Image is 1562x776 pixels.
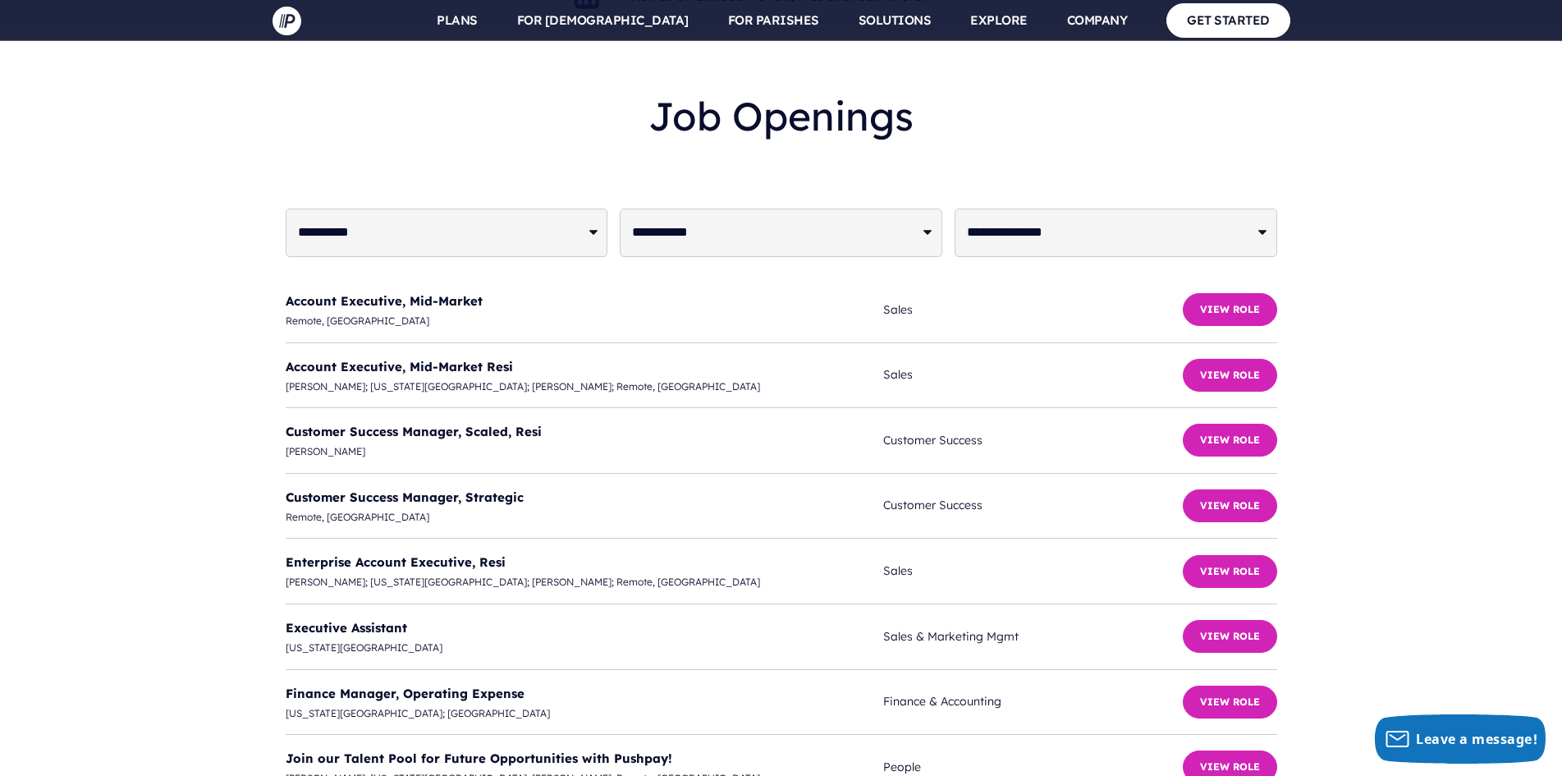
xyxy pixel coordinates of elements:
[286,554,506,570] a: Enterprise Account Executive, Resi
[286,293,483,309] a: Account Executive, Mid-Market
[883,300,1182,320] span: Sales
[1183,489,1277,522] button: View Role
[1416,730,1537,748] span: Leave a message!
[286,80,1277,153] h2: Job Openings
[286,508,884,526] span: Remote, [GEOGRAPHIC_DATA]
[1166,3,1290,37] a: GET STARTED
[286,751,672,766] a: Join our Talent Pool for Future Opportunities with Pushpay!
[883,495,1182,516] span: Customer Success
[286,639,884,657] span: [US_STATE][GEOGRAPHIC_DATA]
[883,430,1182,451] span: Customer Success
[286,424,542,439] a: Customer Success Manager, Scaled, Resi
[286,705,884,723] span: [US_STATE][GEOGRAPHIC_DATA]; [GEOGRAPHIC_DATA]
[883,691,1182,712] span: Finance & Accounting
[286,620,407,636] a: Executive Assistant
[1183,620,1277,653] button: View Role
[286,443,884,461] span: [PERSON_NAME]
[286,378,884,396] span: [PERSON_NAME]; [US_STATE][GEOGRAPHIC_DATA]; [PERSON_NAME]; Remote, [GEOGRAPHIC_DATA]
[1183,555,1277,588] button: View Role
[883,627,1182,647] span: Sales & Marketing Mgmt
[1183,686,1277,719] button: View Role
[1183,424,1277,457] button: View Role
[286,573,884,591] span: [PERSON_NAME]; [US_STATE][GEOGRAPHIC_DATA]; [PERSON_NAME]; Remote, [GEOGRAPHIC_DATA]
[286,489,524,505] a: Customer Success Manager, Strategic
[883,561,1182,581] span: Sales
[286,686,524,701] a: Finance Manager, Operating Expense
[1183,359,1277,392] button: View Role
[1183,293,1277,326] button: View Role
[286,359,513,374] a: Account Executive, Mid-Market Resi
[286,312,884,330] span: Remote, [GEOGRAPHIC_DATA]
[1375,714,1546,764] button: Leave a message!
[883,365,1182,385] span: Sales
